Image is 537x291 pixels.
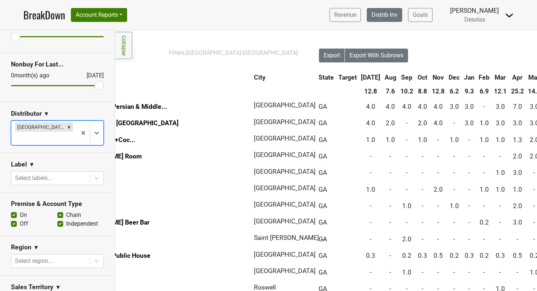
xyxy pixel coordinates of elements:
[533,236,535,243] span: -
[366,186,375,193] span: 1.0
[468,269,470,276] span: -
[389,269,391,276] span: -
[254,184,316,192] span: [GEOGRAPHIC_DATA]
[422,153,423,160] span: -
[169,49,298,57] div: Filters:
[462,85,476,98] th: 9.3
[71,8,127,22] button: Account Reports
[434,186,443,193] span: 2.0
[513,186,522,193] span: 1.0
[496,169,505,176] span: 1.0
[513,169,522,176] span: 3.0
[359,85,382,98] th: 12.8
[468,202,470,210] span: -
[483,153,485,160] span: -
[450,103,459,110] span: 3.0
[402,103,411,110] span: 4.0
[319,49,345,62] button: Export
[366,252,375,259] span: 0.3
[254,135,316,142] span: [GEOGRAPHIC_DATA]
[437,136,439,143] span: -
[499,202,501,210] span: -
[11,283,53,291] h3: Sales Territory
[483,269,485,276] span: -
[345,49,408,62] button: Export With Subrows
[509,85,526,98] th: 25.2
[319,269,327,276] span: GA
[434,119,443,127] span: 4.0
[496,186,505,193] span: 1.0
[366,103,375,110] span: 4.0
[464,16,485,23] span: Desolas
[11,244,31,251] h3: Region
[254,102,316,109] span: [GEOGRAPHIC_DATA]
[319,103,327,110] span: GA
[418,103,427,110] span: 4.0
[513,252,522,259] span: 0.5
[319,252,327,259] span: GA
[533,186,535,193] span: -
[465,103,474,110] span: 3.0
[406,169,408,176] span: -
[462,71,476,84] th: Jan: activate to sort column ascending
[370,169,372,176] span: -
[496,136,505,143] span: 1.0
[66,211,81,219] label: Chain
[252,71,312,84] th: City: activate to sort column ascending
[11,110,42,118] h3: Distributor
[319,202,327,210] span: GA
[418,252,427,259] span: 0.3
[370,236,372,243] span: -
[437,236,439,243] span: -
[254,267,316,275] span: [GEOGRAPHIC_DATA]
[453,119,455,127] span: -
[480,252,489,259] span: 0.2
[453,153,455,160] span: -
[336,71,359,84] th: Target: activate to sort column ascending
[366,119,375,127] span: 4.0
[422,269,423,276] span: -
[367,8,402,22] a: Distrib Inv
[402,236,411,243] span: 2.0
[450,202,459,210] span: 1.0
[418,119,427,127] span: 2.0
[370,269,372,276] span: -
[453,186,455,193] span: -
[468,169,470,176] span: -
[20,219,28,228] label: Off
[434,103,443,110] span: 4.0
[533,219,535,226] span: -
[416,85,429,98] th: 8.8
[406,186,408,193] span: -
[399,71,415,84] th: Sep: activate to sort column ascending
[453,219,455,226] span: -
[513,103,522,110] span: 7.0
[499,269,501,276] span: -
[513,219,522,226] span: 3.0
[366,136,375,143] span: 1.0
[33,243,39,252] span: ▼
[492,85,509,98] th: 12.1
[23,7,65,23] a: BreakDown
[386,119,395,127] span: 2.0
[437,202,439,210] span: -
[319,219,327,226] span: GA
[505,11,514,20] img: Dropdown Menu
[483,169,485,176] span: -
[406,119,408,127] span: -
[437,153,439,160] span: -
[437,269,439,276] span: -
[477,85,492,98] th: 6.9
[447,85,461,98] th: 6.2
[383,85,398,98] th: 7.6
[11,71,69,80] div: 0 month(s) ago
[480,136,489,143] span: 1.0
[319,153,327,160] span: GA
[422,169,423,176] span: -
[370,219,372,226] span: -
[447,71,461,84] th: Dec: activate to sort column ascending
[319,236,327,243] span: GA
[468,236,470,243] span: -
[11,200,104,208] h3: Premise & Account Type
[453,169,455,176] span: -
